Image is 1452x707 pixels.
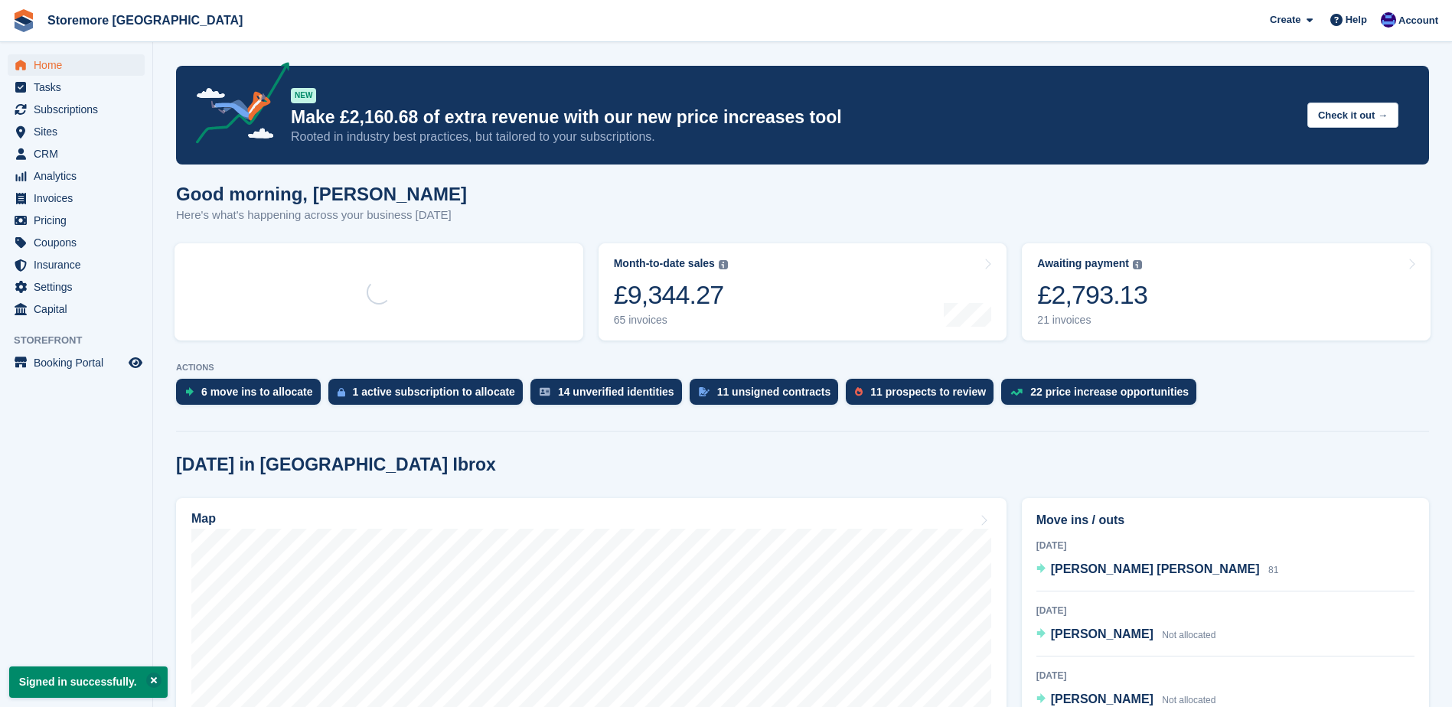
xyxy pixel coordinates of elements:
h2: Map [191,512,216,526]
span: Storefront [14,333,152,348]
span: Capital [34,298,126,320]
img: move_ins_to_allocate_icon-fdf77a2bb77ea45bf5b3d319d69a93e2d87916cf1d5bf7949dd705db3b84f3ca.svg [185,387,194,396]
a: 22 price increase opportunities [1001,379,1204,412]
img: contract_signature_icon-13c848040528278c33f63329250d36e43548de30e8caae1d1a13099fd9432cc5.svg [699,387,710,396]
h1: Good morning, [PERSON_NAME] [176,184,467,204]
span: Pricing [34,210,126,231]
h2: [DATE] in [GEOGRAPHIC_DATA] Ibrox [176,454,496,475]
span: [PERSON_NAME] [1051,627,1153,640]
span: Subscriptions [34,99,126,120]
span: Settings [34,276,126,298]
a: menu [8,121,145,142]
a: Storemore [GEOGRAPHIC_DATA] [41,8,249,33]
span: [PERSON_NAME] [1051,692,1153,705]
a: menu [8,77,145,98]
a: menu [8,54,145,76]
a: 6 move ins to allocate [176,379,328,412]
span: Analytics [34,165,126,187]
span: Home [34,54,126,76]
span: Create [1270,12,1300,28]
div: 6 move ins to allocate [201,386,313,398]
a: menu [8,143,145,165]
span: Invoices [34,187,126,209]
img: stora-icon-8386f47178a22dfd0bd8f6a31ec36ba5ce8667c1dd55bd0f319d3a0aa187defe.svg [12,9,35,32]
a: menu [8,210,145,231]
a: Preview store [126,353,145,372]
div: 22 price increase opportunities [1030,386,1189,398]
div: 65 invoices [614,314,728,327]
img: verify_identity-adf6edd0f0f0b5bbfe63781bf79b02c33cf7c696d77639b501bdc392416b5a36.svg [540,387,550,396]
span: Help [1346,12,1367,28]
div: 21 invoices [1037,314,1147,327]
a: menu [8,276,145,298]
div: Awaiting payment [1037,257,1129,270]
a: [PERSON_NAME] [PERSON_NAME] 81 [1036,560,1279,580]
p: ACTIONS [176,363,1429,373]
a: Awaiting payment £2,793.13 21 invoices [1022,243,1431,340]
span: [PERSON_NAME] [PERSON_NAME] [1051,562,1260,575]
div: NEW [291,88,316,103]
span: Not allocated [1162,630,1215,640]
a: menu [8,187,145,209]
span: Account [1398,13,1438,28]
a: 14 unverified identities [530,379,690,412]
div: 1 active subscription to allocate [353,386,515,398]
img: icon-info-grey-7440780725fd019a000dd9b08b2336e03edf1995a4989e88bcd33f0948082b44.svg [1133,260,1142,269]
img: prospect-51fa495bee0391a8d652442698ab0144808aea92771e9ea1ae160a38d050c398.svg [855,387,863,396]
a: [PERSON_NAME] Not allocated [1036,625,1216,645]
img: price_increase_opportunities-93ffe204e8149a01c8c9dc8f82e8f89637d9d84a8eef4429ea346261dce0b2c0.svg [1010,389,1023,396]
div: £9,344.27 [614,279,728,311]
div: [DATE] [1036,669,1414,683]
a: menu [8,99,145,120]
span: Booking Portal [34,352,126,373]
button: Check it out → [1307,103,1398,128]
img: Angela [1381,12,1396,28]
img: active_subscription_to_allocate_icon-d502201f5373d7db506a760aba3b589e785aa758c864c3986d89f69b8ff3... [338,387,345,397]
span: 81 [1268,565,1278,575]
div: £2,793.13 [1037,279,1147,311]
a: menu [8,352,145,373]
span: CRM [34,143,126,165]
a: 11 prospects to review [846,379,1001,412]
div: [DATE] [1036,604,1414,617]
h2: Move ins / outs [1036,511,1414,529]
span: Tasks [34,77,126,98]
a: menu [8,232,145,253]
img: price-adjustments-announcement-icon-8257ccfd72463d97f412b2fc003d46551f7dbcb40ab6d574587a9cd5c0d94... [183,62,290,149]
span: Not allocated [1162,695,1215,705]
a: menu [8,165,145,187]
img: icon-info-grey-7440780725fd019a000dd9b08b2336e03edf1995a4989e88bcd33f0948082b44.svg [719,260,728,269]
div: 11 prospects to review [870,386,986,398]
a: 11 unsigned contracts [690,379,847,412]
p: Rooted in industry best practices, but tailored to your subscriptions. [291,129,1295,145]
div: 11 unsigned contracts [717,386,831,398]
div: 14 unverified identities [558,386,674,398]
a: menu [8,254,145,275]
a: menu [8,298,145,320]
div: Month-to-date sales [614,257,715,270]
span: Sites [34,121,126,142]
span: Coupons [34,232,126,253]
span: Insurance [34,254,126,275]
a: 1 active subscription to allocate [328,379,530,412]
p: Make £2,160.68 of extra revenue with our new price increases tool [291,106,1295,129]
p: Here's what's happening across your business [DATE] [176,207,467,224]
p: Signed in successfully. [9,666,168,698]
a: Month-to-date sales £9,344.27 65 invoices [599,243,1007,340]
div: [DATE] [1036,539,1414,552]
